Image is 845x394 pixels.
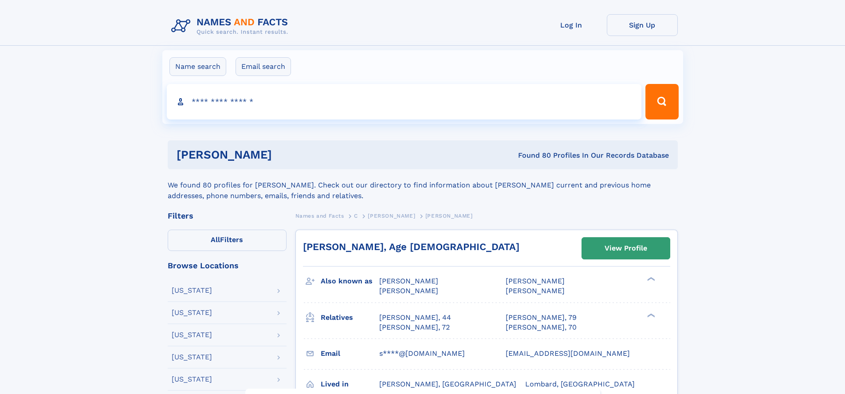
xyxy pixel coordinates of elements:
a: Sign Up [607,14,678,36]
div: Browse Locations [168,262,287,270]
div: [US_STATE] [172,287,212,294]
a: [PERSON_NAME] [368,210,415,221]
span: [PERSON_NAME] [379,287,438,295]
span: [PERSON_NAME] [506,277,565,285]
span: C [354,213,358,219]
div: View Profile [605,238,647,259]
div: ❯ [645,312,656,318]
div: [US_STATE] [172,331,212,338]
a: C [354,210,358,221]
button: Search Button [645,84,678,119]
a: [PERSON_NAME], Age [DEMOGRAPHIC_DATA] [303,241,519,252]
span: Lombard, [GEOGRAPHIC_DATA] [525,380,635,388]
span: [PERSON_NAME] [379,277,438,285]
h1: [PERSON_NAME] [177,149,395,160]
a: [PERSON_NAME], 44 [379,313,451,322]
input: search input [167,84,642,119]
span: [PERSON_NAME] [425,213,473,219]
h3: Lived in [321,377,379,392]
div: [US_STATE] [172,309,212,316]
a: [PERSON_NAME], 70 [506,322,577,332]
img: Logo Names and Facts [168,14,295,38]
div: ❯ [645,276,656,282]
span: [PERSON_NAME] [368,213,415,219]
h3: Relatives [321,310,379,325]
span: [PERSON_NAME] [506,287,565,295]
div: We found 80 profiles for [PERSON_NAME]. Check out our directory to find information about [PERSON... [168,169,678,201]
a: Log In [536,14,607,36]
div: Filters [168,212,287,220]
span: [EMAIL_ADDRESS][DOMAIN_NAME] [506,349,630,358]
h3: Also known as [321,274,379,289]
a: [PERSON_NAME], 72 [379,322,450,332]
span: All [211,235,220,244]
div: [US_STATE] [172,354,212,361]
label: Name search [169,57,226,76]
label: Email search [236,57,291,76]
label: Filters [168,230,287,251]
a: [PERSON_NAME], 79 [506,313,577,322]
div: [US_STATE] [172,376,212,383]
h3: Email [321,346,379,361]
a: View Profile [582,238,670,259]
span: [PERSON_NAME], [GEOGRAPHIC_DATA] [379,380,516,388]
a: Names and Facts [295,210,344,221]
div: Found 80 Profiles In Our Records Database [395,151,669,160]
